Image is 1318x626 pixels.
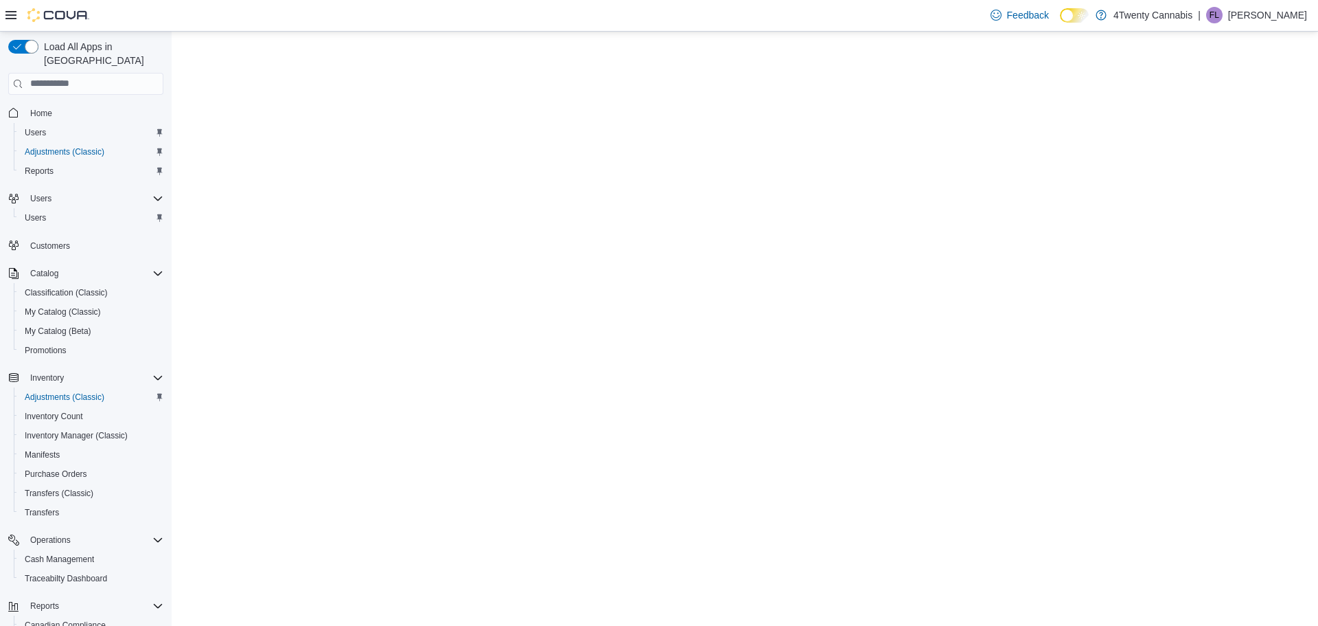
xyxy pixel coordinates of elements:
span: Transfers (Classic) [25,488,93,499]
span: Purchase Orders [25,469,87,480]
button: Catalog [25,265,64,282]
button: My Catalog (Classic) [14,302,169,322]
a: Adjustments (Classic) [19,389,110,405]
p: 4Twenty Cannabis [1113,7,1192,23]
span: Transfers [25,507,59,518]
span: Traceabilty Dashboard [19,570,163,587]
span: My Catalog (Classic) [25,306,101,317]
span: Inventory [25,370,163,386]
span: Users [30,193,51,204]
span: Inventory Manager (Classic) [25,430,128,441]
button: Operations [25,532,76,548]
span: Manifests [19,447,163,463]
span: Transfers [19,504,163,521]
span: Feedback [1007,8,1049,22]
a: Inventory Count [19,408,89,425]
button: Customers [3,236,169,256]
button: Users [14,208,169,227]
button: Users [3,189,169,208]
span: Classification (Classic) [19,284,163,301]
button: My Catalog (Beta) [14,322,169,341]
span: Catalog [30,268,58,279]
button: Purchase Orders [14,465,169,484]
span: Reports [30,601,59,612]
span: Inventory Count [19,408,163,425]
span: Adjustments (Classic) [25,392,104,403]
a: Reports [19,163,59,179]
a: Cash Management [19,551,100,568]
button: Adjustments (Classic) [14,388,169,407]
a: Transfers (Classic) [19,485,99,502]
span: My Catalog (Beta) [25,326,91,337]
input: Dark Mode [1060,8,1089,23]
span: Promotions [19,342,163,359]
span: Users [25,212,46,223]
button: Reports [14,161,169,181]
span: Customers [30,241,70,251]
span: Promotions [25,345,67,356]
span: Users [25,127,46,138]
a: Adjustments (Classic) [19,144,110,160]
button: Operations [3,530,169,550]
button: Transfers (Classic) [14,484,169,503]
span: Inventory [30,372,64,383]
a: Transfers [19,504,65,521]
a: Inventory Manager (Classic) [19,427,133,444]
span: Classification (Classic) [25,287,108,298]
span: Operations [25,532,163,548]
button: Inventory Manager (Classic) [14,426,169,445]
span: Users [19,124,163,141]
button: Inventory [25,370,69,386]
span: My Catalog (Classic) [19,304,163,320]
span: Reports [25,598,163,614]
span: Purchase Orders [19,466,163,482]
span: Users [25,190,163,207]
span: Home [30,108,52,119]
span: Transfers (Classic) [19,485,163,502]
p: [PERSON_NAME] [1228,7,1307,23]
p: | [1198,7,1201,23]
a: My Catalog (Classic) [19,304,106,320]
button: Reports [3,596,169,616]
a: Classification (Classic) [19,284,113,301]
a: Users [19,210,51,226]
span: Adjustments (Classic) [19,144,163,160]
a: Feedback [985,1,1054,29]
span: Load All Apps in [GEOGRAPHIC_DATA] [38,40,163,67]
button: Traceabilty Dashboard [14,569,169,588]
button: Home [3,103,169,123]
button: Inventory [3,368,169,388]
div: Francis Licmo [1206,7,1223,23]
button: Users [14,123,169,142]
span: Manifests [25,449,60,460]
button: Reports [25,598,65,614]
span: Cash Management [25,554,94,565]
span: Traceabilty Dashboard [25,573,107,584]
a: Manifests [19,447,65,463]
a: Users [19,124,51,141]
span: Inventory Manager (Classic) [19,427,163,444]
img: Cova [27,8,89,22]
button: Cash Management [14,550,169,569]
button: Promotions [14,341,169,360]
span: Customers [25,237,163,254]
span: Adjustments (Classic) [19,389,163,405]
span: Users [19,210,163,226]
span: Home [25,104,163,122]
span: Reports [25,166,54,177]
span: Inventory Count [25,411,83,422]
button: Users [25,190,57,207]
a: Promotions [19,342,72,359]
span: Catalog [25,265,163,282]
a: Purchase Orders [19,466,93,482]
span: FL [1210,7,1219,23]
span: Reports [19,163,163,179]
span: Operations [30,535,71,546]
a: My Catalog (Beta) [19,323,97,339]
span: Cash Management [19,551,163,568]
button: Classification (Classic) [14,283,169,302]
button: Inventory Count [14,407,169,426]
button: Transfers [14,503,169,522]
button: Manifests [14,445,169,465]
